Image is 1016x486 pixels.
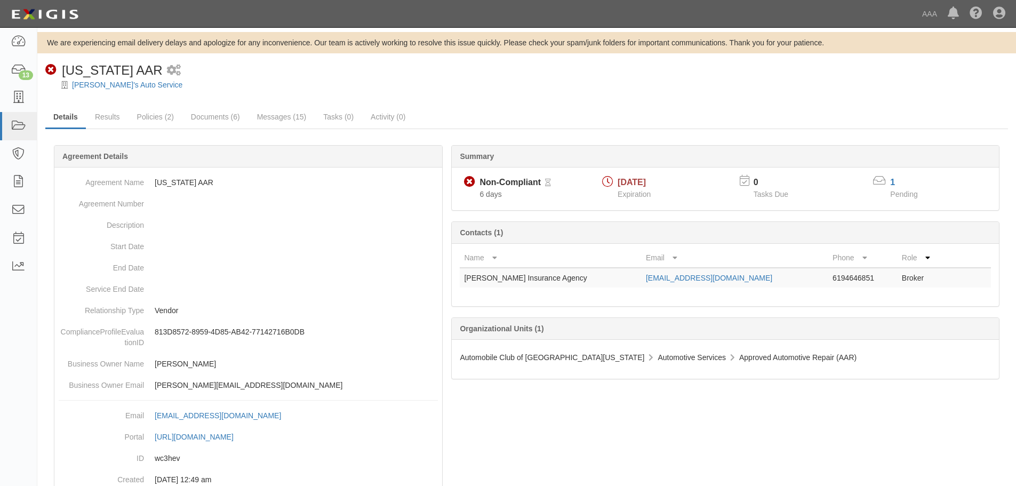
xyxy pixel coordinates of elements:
[59,257,144,273] dt: End Date
[45,61,163,79] div: California AAR
[59,448,438,469] dd: wc3hev
[59,300,438,321] dd: Vendor
[363,106,413,128] a: Activity (0)
[460,152,494,161] b: Summary
[249,106,315,128] a: Messages (15)
[890,178,895,187] a: 1
[618,178,646,187] span: [DATE]
[59,193,144,209] dt: Agreement Number
[183,106,248,128] a: Documents (6)
[45,65,57,76] i: Non-Compliant
[917,3,942,25] a: AAA
[59,300,144,316] dt: Relationship Type
[19,70,33,80] div: 13
[87,106,128,128] a: Results
[828,268,898,288] td: 6194646851
[62,63,163,77] span: [US_STATE] AAR
[59,236,144,252] dt: Start Date
[59,405,144,421] dt: Email
[59,278,144,294] dt: Service End Date
[642,248,828,268] th: Email
[59,448,144,464] dt: ID
[167,65,181,76] i: 2 scheduled workflows
[155,433,245,441] a: [URL][DOMAIN_NAME]
[129,106,182,128] a: Policies (2)
[658,353,726,362] span: Automotive Services
[898,248,948,268] th: Role
[59,353,144,369] dt: Business Owner Name
[754,190,788,198] span: Tasks Due
[59,426,144,442] dt: Portal
[739,353,857,362] span: Approved Automotive Repair (AAR)
[62,152,128,161] b: Agreement Details
[8,5,82,24] img: logo-5460c22ac91f19d4615b14bd174203de0afe785f0fc80cf4dbbc73dc1793850b.png
[754,177,802,189] p: 0
[464,177,475,188] i: Non-Compliant
[460,353,644,362] span: Automobile Club of [GEOGRAPHIC_DATA][US_STATE]
[460,324,543,333] b: Organizational Units (1)
[155,326,438,337] p: 813D8572-8959-4D85-AB42-77142716B0DB
[460,248,642,268] th: Name
[37,37,1016,48] div: We are experiencing email delivery delays and apologize for any inconvenience. Our team is active...
[545,179,551,187] i: Pending Review
[59,214,144,230] dt: Description
[155,380,438,391] p: [PERSON_NAME][EMAIL_ADDRESS][DOMAIN_NAME]
[618,190,651,198] span: Expiration
[479,177,541,189] div: Non-Compliant
[59,375,144,391] dt: Business Owner Email
[460,268,642,288] td: [PERSON_NAME] Insurance Agency
[59,321,144,348] dt: ComplianceProfileEvaluationID
[155,411,293,420] a: [EMAIL_ADDRESS][DOMAIN_NAME]
[315,106,362,128] a: Tasks (0)
[460,228,503,237] b: Contacts (1)
[155,410,281,421] div: [EMAIL_ADDRESS][DOMAIN_NAME]
[828,248,898,268] th: Phone
[155,358,438,369] p: [PERSON_NAME]
[646,274,772,282] a: [EMAIL_ADDRESS][DOMAIN_NAME]
[59,172,144,188] dt: Agreement Name
[72,81,182,89] a: [PERSON_NAME]'s Auto Service
[479,190,501,198] span: Since 08/19/2025
[59,469,144,485] dt: Created
[970,7,982,20] i: Help Center - Complianz
[59,172,438,193] dd: [US_STATE] AAR
[45,106,86,129] a: Details
[898,268,948,288] td: Broker
[890,190,917,198] span: Pending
